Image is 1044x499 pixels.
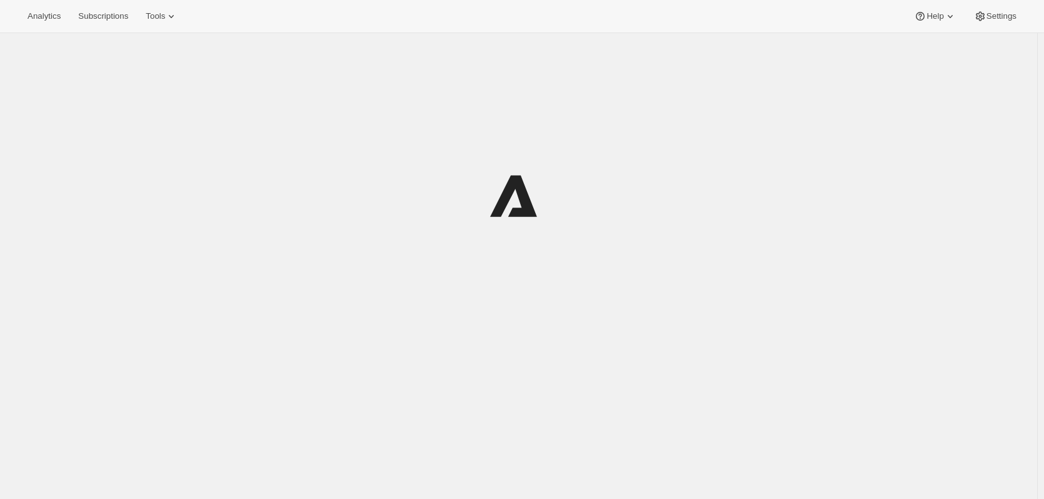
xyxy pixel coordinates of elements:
[28,11,61,21] span: Analytics
[71,8,136,25] button: Subscriptions
[78,11,128,21] span: Subscriptions
[926,11,943,21] span: Help
[906,8,963,25] button: Help
[20,8,68,25] button: Analytics
[146,11,165,21] span: Tools
[138,8,185,25] button: Tools
[966,8,1024,25] button: Settings
[986,11,1016,21] span: Settings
